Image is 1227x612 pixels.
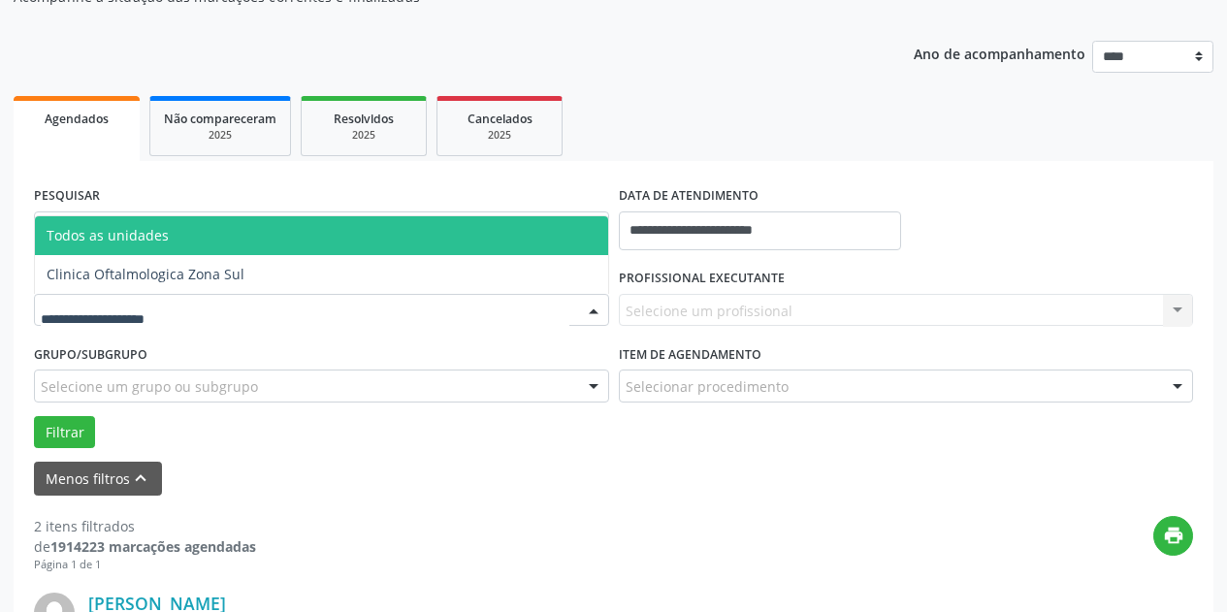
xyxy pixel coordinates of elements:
label: Item de agendamento [619,339,761,370]
div: 2025 [315,128,412,143]
span: Selecionar procedimento [626,376,789,397]
span: Selecione um grupo ou subgrupo [41,376,258,397]
p: Ano de acompanhamento [914,41,1085,65]
button: Filtrar [34,416,95,449]
div: 2025 [164,128,276,143]
span: Agendados [45,111,109,127]
span: Resolvidos [334,111,394,127]
span: Todos as unidades [47,226,169,244]
div: Página 1 de 1 [34,557,256,573]
span: Não compareceram [164,111,276,127]
label: Grupo/Subgrupo [34,339,147,370]
label: DATA DE ATENDIMENTO [619,181,759,211]
i: print [1163,525,1184,546]
button: Menos filtroskeyboard_arrow_up [34,462,162,496]
strong: 1914223 marcações agendadas [50,537,256,556]
div: de [34,536,256,557]
span: Cancelados [468,111,533,127]
div: 2025 [451,128,548,143]
div: 2 itens filtrados [34,516,256,536]
label: PESQUISAR [34,181,100,211]
i: keyboard_arrow_up [130,467,151,489]
span: Clinica Oftalmologica Zona Sul [47,265,244,283]
button: print [1153,516,1193,556]
label: PROFISSIONAL EXECUTANTE [619,264,785,294]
